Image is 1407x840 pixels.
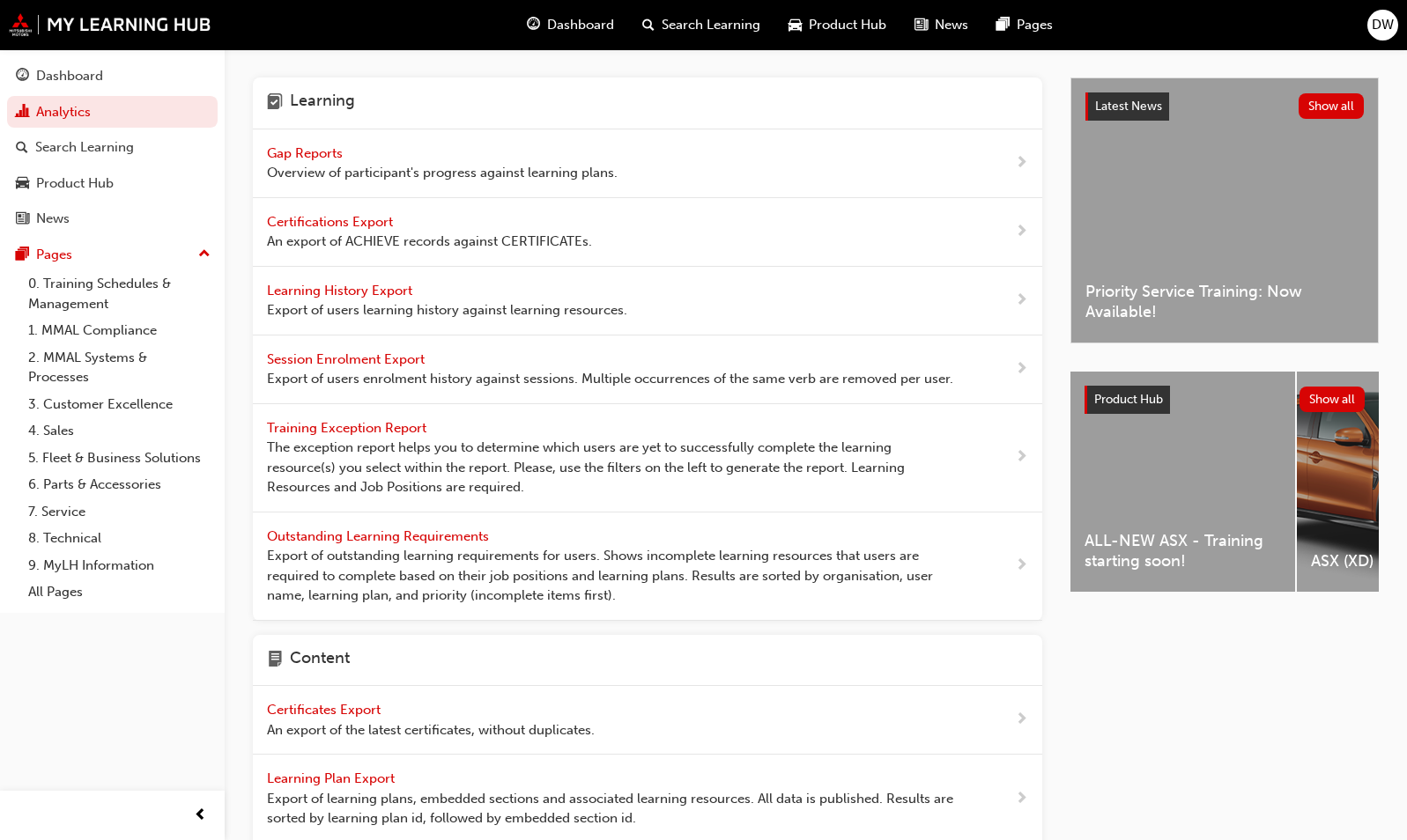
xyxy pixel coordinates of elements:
[35,137,134,158] div: Search Learning
[1372,15,1394,35] span: DW
[267,649,283,672] span: page-icon
[267,528,492,544] span: Outstanding Learning Requirements
[1300,387,1366,412] button: Show all
[16,105,29,121] span: chart-icon
[21,525,218,552] a: 8. Technical
[1070,77,1379,343] a: Latest NewsShow allPriority Service Training: Now Available!
[1367,10,1398,41] button: DW
[253,129,1042,198] a: Gap Reports Overview of participant's progress against learning plans.next-icon
[7,131,218,164] a: Search Learning
[1085,386,1365,414] a: Product HubShow all
[21,391,218,418] a: 3. Customer Excellence
[36,66,103,86] div: Dashboard
[1085,92,1364,121] a: Latest NewsShow all
[900,7,982,43] a: news-iconNews
[1015,358,1028,380] span: next-icon
[253,404,1042,512] a: Training Exception Report The exception report helps you to determine which users are yet to succ...
[1015,290,1028,312] span: next-icon
[267,546,959,606] span: Export of outstanding learning requirements for users. Shows incomplete learning resources that u...
[935,15,968,35] span: News
[253,512,1042,621] a: Outstanding Learning Requirements Export of outstanding learning requirements for users. Shows in...
[662,15,760,35] span: Search Learning
[253,267,1042,335] a: Learning History Export Export of users learning history against learning resources.next-icon
[16,69,29,85] span: guage-icon
[21,344,218,391] a: 2. MMAL Systems & Processes
[21,552,218,579] a: 9. MyLH Information
[7,56,218,239] button: DashboardAnalyticsSearch LearningProduct HubNews
[267,300,627,321] span: Export of users learning history against learning resources.
[36,245,72,265] div: Pages
[1015,446,1028,468] span: next-icon
[1085,531,1281,571] span: ALL-NEW ASX - Training starting soon!
[21,445,218,472] a: 5. Fleet & Business Solutions
[16,247,29,263] span: pages-icon
[16,140,28,156] span: search-icon
[194,805,207,827] span: prev-icon
[7,167,218,200] a: Product Hub
[547,15,614,35] span: Dashboard
[267,145,346,161] span: Gap Reports
[267,232,592,252] span: An export of ACHIEVE records against CERTIFICATEs.
[253,686,1042,755] a: Certificates Export An export of the latest certificates, without duplicates.next-icon
[1070,372,1295,592] a: ALL-NEW ASX - Training starting soon!
[513,7,628,43] a: guage-iconDashboard
[1094,392,1163,407] span: Product Hub
[21,471,218,498] a: 6. Parts & Accessories
[21,317,218,344] a: 1. MMAL Compliance
[21,578,218,606] a: All Pages
[982,7,1067,43] a: pages-iconPages
[628,7,774,43] a: search-iconSearch Learning
[1017,15,1053,35] span: Pages
[809,15,886,35] span: Product Hub
[253,198,1042,267] a: Certifications Export An export of ACHIEVE records against CERTIFICATEs.next-icon
[21,270,218,317] a: 0. Training Schedules & Management
[774,7,900,43] a: car-iconProduct Hub
[7,239,218,271] button: Pages
[1095,99,1162,114] span: Latest News
[21,498,218,526] a: 7. Service
[527,14,540,36] span: guage-icon
[267,420,430,436] span: Training Exception Report
[9,13,211,36] img: mmal
[642,14,655,36] span: search-icon
[253,335,1042,404] a: Session Enrolment Export Export of users enrolment history against sessions. Multiple occurrences...
[915,14,928,36] span: news-icon
[267,92,283,114] span: learning-icon
[16,211,29,227] span: news-icon
[267,283,416,298] span: Learning History Export
[267,214,396,230] span: Certifications Export
[267,351,428,367] span: Session Enrolment Export
[7,60,218,92] a: Dashboard
[1085,282,1364,321] span: Priority Service Training: Now Available!
[267,369,953,389] span: Export of users enrolment history against sessions. Multiple occurrences of the same verb are rem...
[7,203,218,235] a: News
[1015,788,1028,810] span: next-icon
[267,789,959,829] span: Export of learning plans, embedded sections and associated learning resources. All data is publis...
[36,209,70,229] div: News
[267,720,595,741] span: An export of the latest certificates, without duplicates.
[996,14,1010,36] span: pages-icon
[198,243,211,266] span: up-icon
[267,702,384,718] span: Certificates Export
[21,417,218,445] a: 4. Sales
[36,173,114,194] div: Product Hub
[1015,221,1028,243] span: next-icon
[1299,93,1365,119] button: Show all
[16,176,29,192] span: car-icon
[7,96,218,129] a: Analytics
[1015,555,1028,577] span: next-icon
[267,770,398,786] span: Learning Plan Export
[267,163,618,183] span: Overview of participant's progress against learning plans.
[290,92,355,114] h4: Learning
[789,14,802,36] span: car-icon
[290,649,350,672] h4: Content
[267,438,959,497] span: The exception report helps you to determine which users are yet to successfully complete the lear...
[1015,709,1028,731] span: next-icon
[1015,152,1028,174] span: next-icon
